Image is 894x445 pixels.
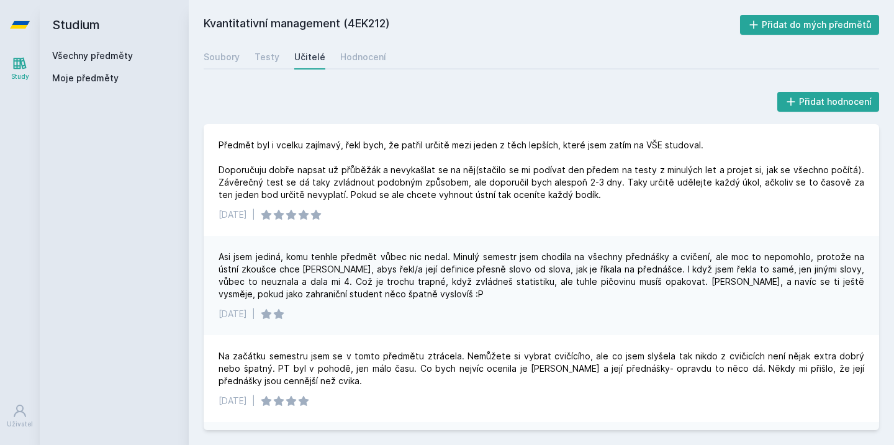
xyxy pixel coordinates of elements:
[204,45,240,70] a: Soubory
[219,209,247,221] div: [DATE]
[294,45,325,70] a: Učitelé
[777,92,880,112] button: Přidat hodnocení
[252,308,255,320] div: |
[255,45,279,70] a: Testy
[219,139,864,201] div: Předmět byl i vcelku zajímavý, řekl bych, že patřil určitě mezi jeden z těch lepších, které jsem ...
[2,397,37,435] a: Uživatel
[252,395,255,407] div: |
[52,50,133,61] a: Všechny předměty
[219,350,864,387] div: Na začátku semestru jsem se v tomto předmětu ztrácela. Nemůžete si vybrat cvičícího, ale co jsem ...
[340,51,386,63] div: Hodnocení
[219,395,247,407] div: [DATE]
[255,51,279,63] div: Testy
[7,420,33,429] div: Uživatel
[204,15,740,35] h2: Kvantitativní management (4EK212)
[740,15,880,35] button: Přidat do mých předmětů
[52,72,119,84] span: Moje předměty
[2,50,37,88] a: Study
[204,51,240,63] div: Soubory
[219,251,864,300] div: Asi jsem jediná, komu tenhle předmět vůbec nic nedal. Minulý semestr jsem chodila na všechny před...
[11,72,29,81] div: Study
[340,45,386,70] a: Hodnocení
[252,209,255,221] div: |
[294,51,325,63] div: Učitelé
[219,308,247,320] div: [DATE]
